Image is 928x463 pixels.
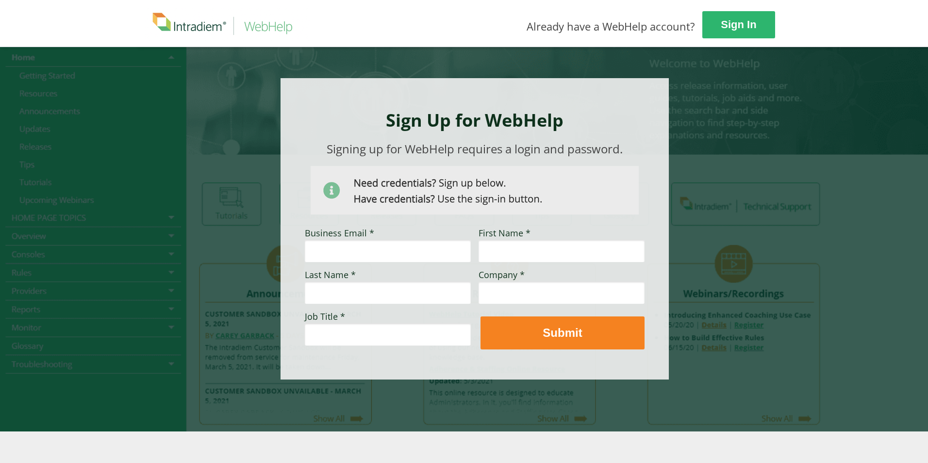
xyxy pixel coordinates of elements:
[527,19,695,33] span: Already have a WebHelp account?
[481,316,645,349] button: Submit
[479,269,525,281] span: Company *
[311,166,639,215] img: Need Credentials? Sign up below. Have Credentials? Use the sign-in button.
[386,108,563,132] strong: Sign Up for WebHelp
[305,227,374,239] span: Business Email *
[543,326,582,339] strong: Submit
[479,227,530,239] span: First Name *
[305,311,345,322] span: Job Title *
[702,11,775,38] a: Sign In
[721,18,756,31] strong: Sign In
[327,141,623,157] span: Signing up for WebHelp requires a login and password.
[305,269,356,281] span: Last Name *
